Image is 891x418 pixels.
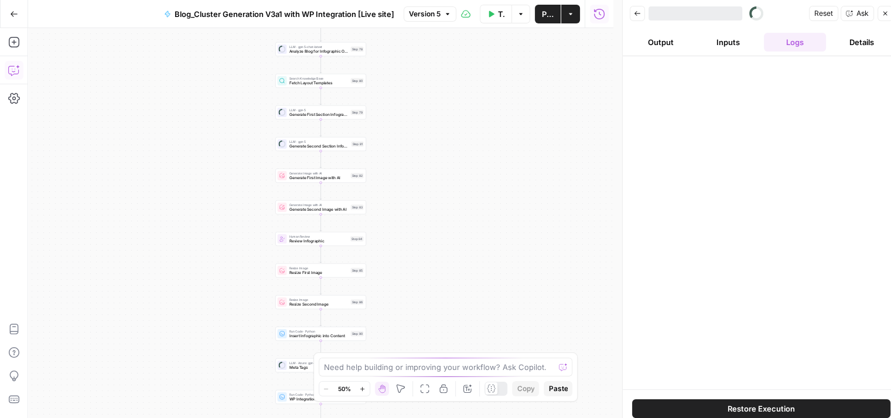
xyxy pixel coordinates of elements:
div: Generate Image with AIGenerate Second Image with AIStep 83 [275,200,366,214]
span: Meta Tags [289,365,349,371]
span: Generate Image with AI [289,171,349,176]
span: Paste [548,383,568,394]
div: Step 90 [351,331,364,337]
g: Edge from step_80 to step_79 [320,88,322,105]
span: LLM · gpt-5 [289,108,349,112]
button: Output [630,33,692,52]
div: Run Code · PythonInsert Infographic into ContentStep 90 [275,327,366,341]
span: Run Code · Python [289,392,349,397]
span: Publish [542,8,554,20]
g: Edge from step_79 to step_81 [320,119,322,136]
span: Generate First Image with AI [289,175,349,181]
button: Ask [841,6,874,21]
g: Edge from step_90 to step_72 [320,341,322,358]
div: LLM · Azure: gpt-4oMeta TagsStep 72 [275,358,366,372]
g: Edge from step_84 to step_85 [320,246,322,263]
div: Step 86 [351,300,364,305]
span: Resize Image [289,266,349,270]
div: LLM · gpt-5Generate First Section Infographic PromptStep 79 [275,105,366,119]
g: Edge from step_82 to step_83 [320,183,322,200]
button: Test Workflow [480,5,511,23]
span: LLM · Azure: gpt-4o [289,361,349,365]
div: Step 80 [351,78,364,84]
span: Generate Second Section Infographic Prompt [289,143,349,149]
span: Resize First Image [289,270,349,276]
div: Step 81 [351,142,364,147]
span: Run Code · Python [289,329,349,334]
g: Edge from step_78 to step_80 [320,56,322,73]
div: Step 85 [351,268,364,273]
div: Step 79 [351,110,364,115]
div: Resize ImageResize First ImageStep 85 [275,263,366,277]
button: Copy [512,381,539,396]
g: Edge from step_16 to step_78 [320,25,322,42]
span: Version 5 [409,9,441,19]
span: WP Integration Format [289,396,349,402]
g: Edge from step_85 to step_86 [320,277,322,294]
span: Analyze Blog for Infographic Opportunities [289,49,349,54]
div: LLM · gpt-5-chat-latestAnalyze Blog for Infographic OpportunitiesStep 78 [275,42,366,56]
div: Run Code · PythonWP Integration FormatStep 63 [275,390,366,404]
button: Reset [809,6,838,21]
span: Generate Image with AI [289,203,349,207]
span: Blog_Cluster Generation V3a1 with WP Integration [Live site] [175,8,394,20]
span: Review Infographic [289,238,349,244]
span: Resize Image [289,297,349,302]
button: Inputs [697,33,759,52]
div: Step 78 [351,47,364,52]
span: Generate Second Image with AI [289,207,349,213]
span: Fetch Layout Templates [289,80,349,86]
div: Step 84 [350,237,364,242]
button: Version 5 [404,6,456,22]
span: Test Workflow [498,8,504,20]
div: Human ReviewReview InfographicStep 84 [275,232,366,246]
button: Paste [544,381,572,396]
span: Generate First Section Infographic Prompt [289,112,349,118]
g: Edge from step_86 to step_90 [320,309,322,326]
g: Edge from step_83 to step_84 [320,214,322,231]
div: Search Knowledge BaseFetch Layout TemplatesStep 80 [275,74,366,88]
span: 50% [338,384,351,393]
button: Restore Execution [632,399,890,418]
div: LLM · gpt-5Generate Second Section Infographic PromptStep 81 [275,137,366,151]
button: Publish [535,5,561,23]
div: Generate Image with AIGenerate First Image with AIStep 82 [275,169,366,183]
span: Copy [517,383,534,394]
span: LLM · gpt-5-chat-latest [289,44,349,49]
button: Blog_Cluster Generation V3a1 with WP Integration [Live site] [157,5,401,23]
span: LLM · gpt-5 [289,139,349,144]
div: Step 82 [351,173,364,179]
span: Ask [856,8,869,19]
span: Search Knowledge Base [289,76,349,81]
button: Logs [764,33,826,52]
span: Insert Infographic into Content [289,333,349,339]
span: Human Review [289,234,349,239]
span: Reset [814,8,833,19]
g: Edge from step_81 to step_82 [320,151,322,168]
span: Restore Execution [728,403,795,414]
span: Resize Second Image [289,301,349,307]
div: Resize ImageResize Second ImageStep 86 [275,295,366,309]
div: Step 83 [351,205,364,210]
